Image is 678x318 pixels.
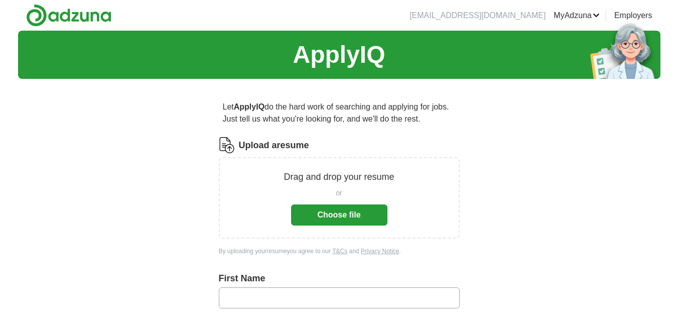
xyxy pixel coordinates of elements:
li: [EMAIL_ADDRESS][DOMAIN_NAME] [410,10,546,22]
p: Drag and drop your resume [284,170,394,184]
strong: ApplyIQ [234,102,264,111]
a: Privacy Notice [361,248,399,255]
button: Choose file [291,204,387,226]
span: or [336,188,342,198]
a: Employers [614,10,652,22]
img: CV Icon [219,137,235,153]
div: By uploading your resume you agree to our and . [219,247,460,256]
a: T&Cs [332,248,347,255]
h1: ApplyIQ [293,37,385,73]
a: MyAdzuna [554,10,600,22]
p: Let do the hard work of searching and applying for jobs. Just tell us what you're looking for, an... [219,97,460,129]
label: First Name [219,272,460,285]
label: Upload a resume [239,139,309,152]
img: Adzuna logo [26,4,111,27]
